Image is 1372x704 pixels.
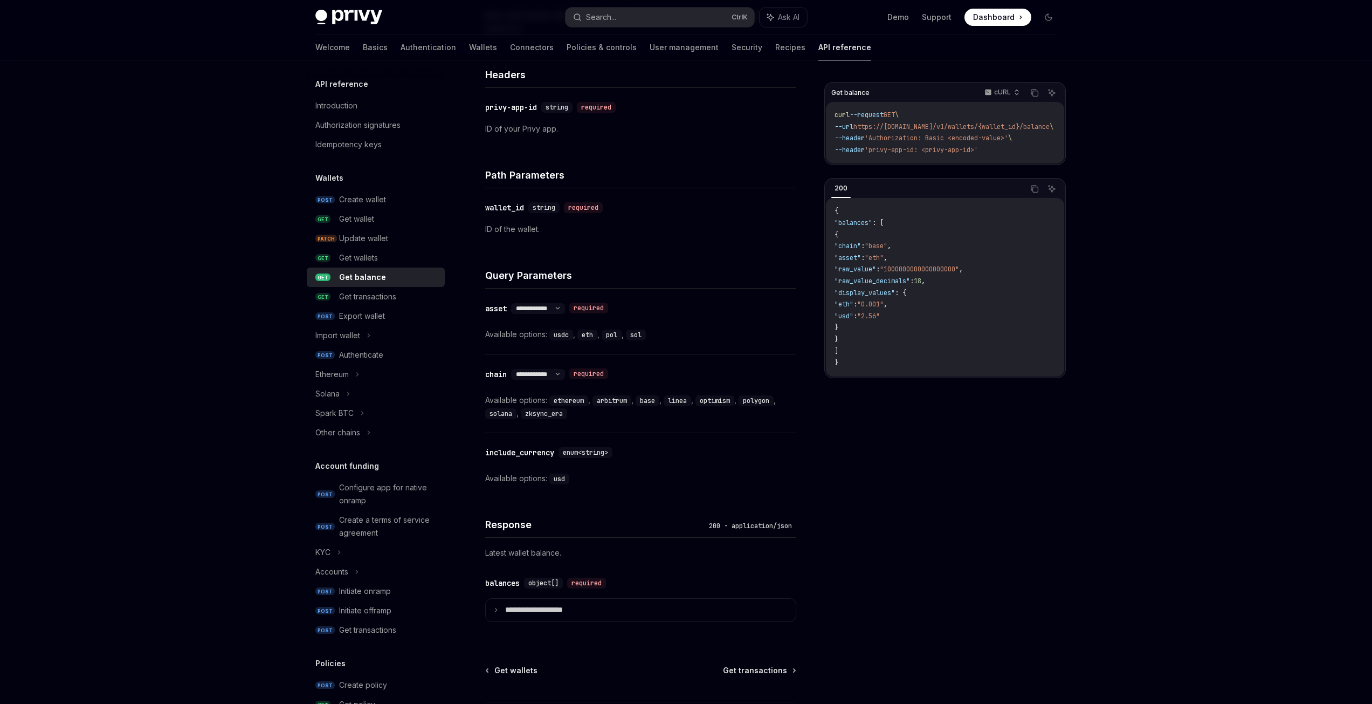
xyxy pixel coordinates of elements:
div: chain [485,369,507,380]
h4: Response [485,517,705,532]
div: required [569,303,608,313]
p: ID of the wallet. [485,223,796,236]
a: Introduction [307,96,445,115]
a: POSTConfigure app for native onramp [307,478,445,510]
div: Get transactions [339,624,396,637]
div: , [485,407,521,420]
a: Recipes [775,35,805,60]
span: 'Authorization: Basic <encoded-value>' [865,134,1008,142]
span: \ [1008,134,1012,142]
div: , [577,328,602,341]
span: "display_values" [835,289,895,297]
button: Ask AI [1045,86,1059,100]
a: Idempotency keys [307,135,445,154]
button: Copy the contents from the code block [1028,86,1042,100]
span: POST [315,351,335,359]
a: Authorization signatures [307,115,445,135]
span: --url [835,122,853,131]
span: "2.56" [857,312,880,320]
span: PATCH [315,235,337,243]
span: GET [315,254,330,262]
div: Spark BTC [315,407,354,420]
div: , [664,394,695,407]
span: { [835,230,838,239]
button: Toggle dark mode [1040,9,1057,26]
p: Latest wallet balance. [485,546,796,559]
h5: Policies [315,657,346,670]
div: Idempotency keys [315,138,382,151]
code: arbitrum [592,395,631,406]
a: GETGet wallets [307,248,445,268]
span: Ctrl K [732,13,748,22]
span: : { [895,289,906,297]
div: Available options: [485,394,796,420]
div: 200 [831,182,851,195]
div: Search... [586,11,616,24]
div: Available options: [485,472,796,485]
div: Solana [315,387,340,400]
span: https://[DOMAIN_NAME]/v1/wallets/{wallet_id}/balance [853,122,1050,131]
a: Dashboard [964,9,1031,26]
div: Get balance [339,271,386,284]
span: "raw_value_decimals" [835,277,910,285]
a: Wallets [469,35,497,60]
span: POST [315,523,335,531]
span: , [884,300,887,309]
div: Create policy [339,679,387,692]
span: "base" [865,242,887,250]
div: Other chains [315,426,360,439]
div: Get wallet [339,213,374,225]
a: GETGet balance [307,268,445,287]
code: zksync_era [521,408,567,419]
span: GET [315,293,330,301]
span: , [959,265,963,274]
a: POSTExport wallet [307,306,445,326]
h5: Wallets [315,172,343,184]
span: ] [835,347,838,356]
span: { [835,207,838,215]
h5: Account funding [315,460,379,473]
span: Ask AI [778,12,799,23]
span: : [861,242,865,250]
span: Dashboard [973,12,1015,23]
span: \ [895,111,899,119]
a: POSTAuthenticate [307,345,445,365]
div: wallet_id [485,202,524,213]
a: POSTCreate a terms of service agreement [307,510,445,543]
span: "usd" [835,312,853,320]
span: POST [315,312,335,320]
h4: Path Parameters [485,168,796,182]
span: string [546,103,568,112]
span: enum<string> [563,448,608,457]
span: object[] [528,579,559,587]
div: Introduction [315,99,357,112]
a: Get transactions [723,665,795,676]
a: GETGet transactions [307,287,445,306]
span: , [887,242,891,250]
a: Authentication [401,35,456,60]
div: , [549,394,592,407]
a: Security [732,35,762,60]
span: : [853,300,857,309]
h5: API reference [315,78,368,91]
img: dark logo [315,10,382,25]
p: ID of your Privy app. [485,122,796,135]
span: Get balance [831,88,870,97]
div: , [602,328,626,341]
span: 'privy-app-id: <privy-app-id>' [865,146,978,154]
button: Copy the contents from the code block [1028,182,1042,196]
span: } [835,358,838,367]
span: "asset" [835,254,861,262]
span: POST [315,626,335,634]
span: "chain" [835,242,861,250]
span: : [910,277,914,285]
code: polygon [739,395,774,406]
a: POSTInitiate onramp [307,582,445,601]
span: "raw_value" [835,265,876,274]
div: Ethereum [315,368,349,381]
span: "1000000000000000000" [880,265,959,274]
a: Policies & controls [567,35,637,60]
div: balances [485,578,520,589]
div: Initiate offramp [339,604,391,617]
span: string [533,203,555,212]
